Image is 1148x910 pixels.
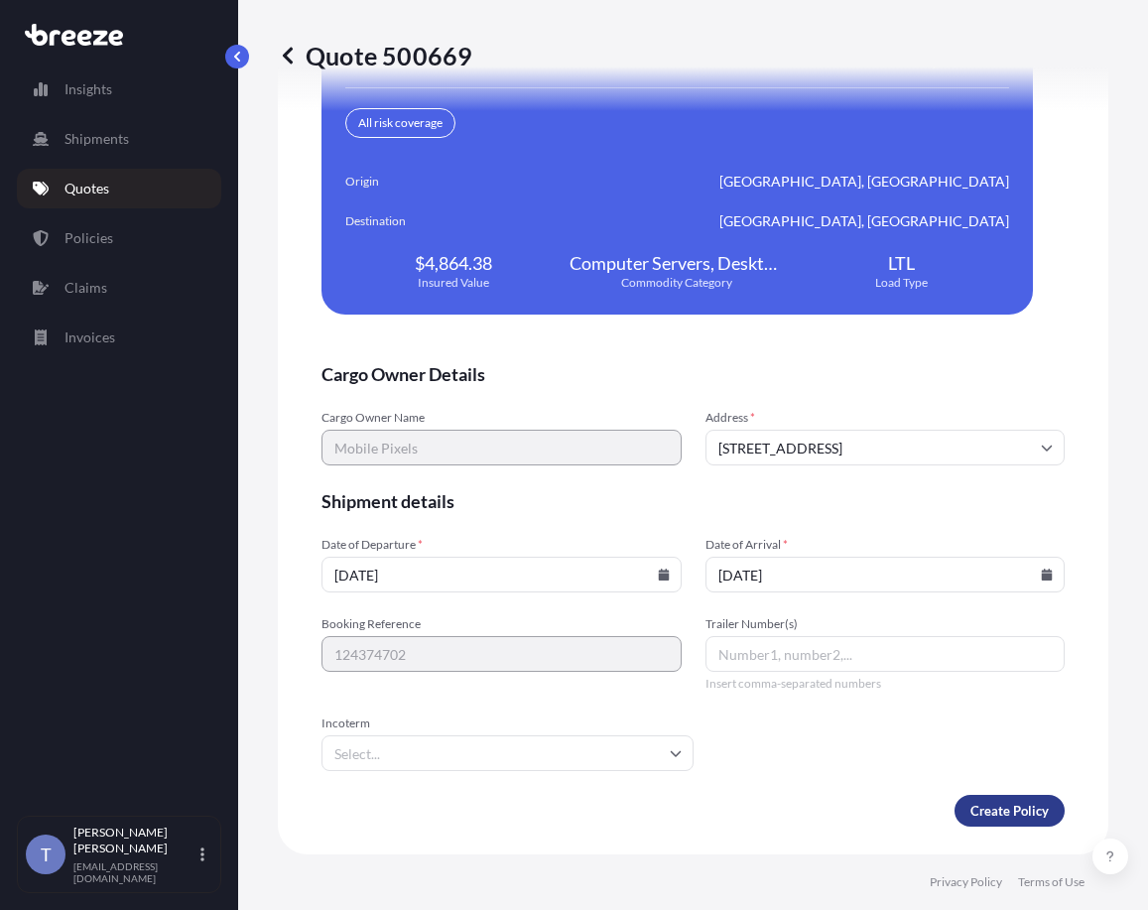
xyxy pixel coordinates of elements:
[930,874,1002,890] a: Privacy Policy
[41,845,52,864] span: T
[17,318,221,357] a: Invoices
[418,275,489,291] span: Insured Value
[705,616,1066,632] span: Trailer Number(s)
[321,557,682,592] input: mm/dd/yyyy
[415,251,492,275] span: $4,864.38
[345,172,456,192] span: Origin
[345,108,455,138] div: All risk coverage
[705,676,1066,692] span: Insert comma-separated numbers
[73,825,196,856] p: [PERSON_NAME] [PERSON_NAME]
[321,362,1065,386] span: Cargo Owner Details
[955,795,1065,827] button: Create Policy
[73,860,196,884] p: [EMAIL_ADDRESS][DOMAIN_NAME]
[705,636,1066,672] input: Number1, number2,...
[705,557,1066,592] input: mm/dd/yyyy
[705,430,1066,465] input: Cargo owner address
[64,327,115,347] p: Invoices
[321,537,682,553] span: Date of Departure
[64,228,113,248] p: Policies
[321,715,694,731] span: Incoterm
[64,179,109,198] p: Quotes
[64,79,112,99] p: Insights
[321,735,694,771] input: Select...
[278,40,472,71] p: Quote 500669
[345,211,456,231] span: Destination
[875,275,928,291] span: Load Type
[570,251,786,275] span: Computer Servers, Desktop Computers, Computer Parts, Peripherals
[17,218,221,258] a: Policies
[321,410,682,426] span: Cargo Owner Name
[321,489,1065,513] span: Shipment details
[888,251,915,275] span: LTL
[705,537,1066,553] span: Date of Arrival
[970,801,1049,821] p: Create Policy
[17,119,221,159] a: Shipments
[719,172,1009,192] span: [GEOGRAPHIC_DATA], [GEOGRAPHIC_DATA]
[621,275,732,291] span: Commodity Category
[1018,874,1084,890] a: Terms of Use
[719,211,1009,231] span: [GEOGRAPHIC_DATA], [GEOGRAPHIC_DATA]
[17,268,221,308] a: Claims
[321,636,682,672] input: Your internal reference
[17,169,221,208] a: Quotes
[17,69,221,109] a: Insights
[705,410,1066,426] span: Address
[64,278,107,298] p: Claims
[64,129,129,149] p: Shipments
[321,616,682,632] span: Booking Reference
